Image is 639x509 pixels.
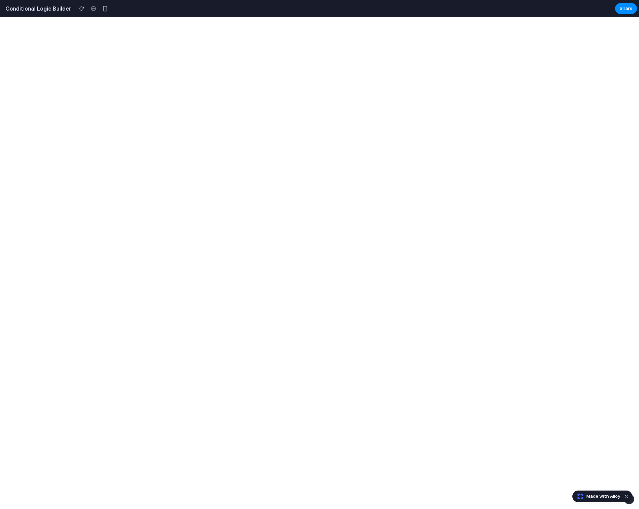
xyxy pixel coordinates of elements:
[573,493,621,500] a: Made with Alloy
[3,4,71,13] h2: Conditional Logic Builder
[620,5,633,12] span: Share
[615,3,637,14] button: Share
[622,492,630,500] button: Dismiss watermark
[586,493,620,500] span: Made with Alloy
